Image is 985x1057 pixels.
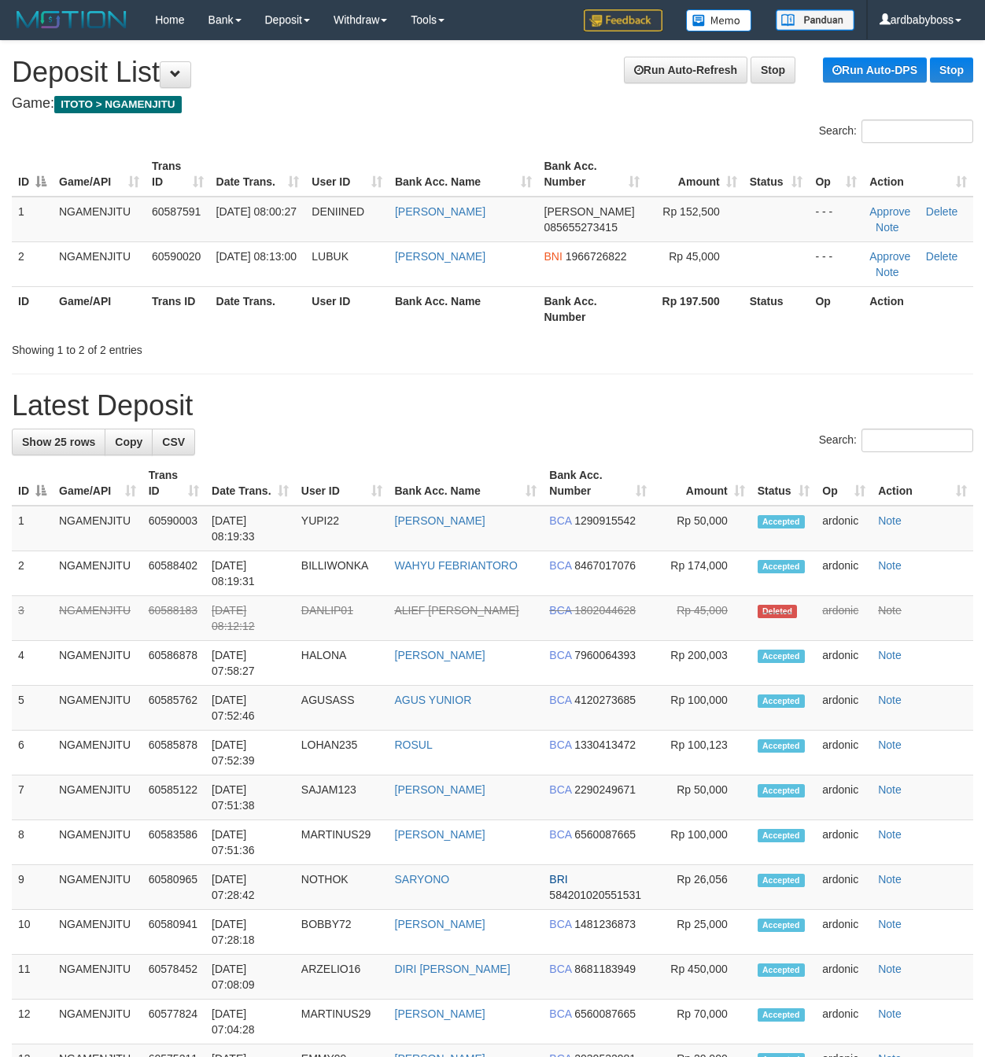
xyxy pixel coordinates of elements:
[53,551,142,596] td: NGAMENJITU
[574,604,636,617] span: Copy 1802044628 to clipboard
[544,205,635,218] span: [PERSON_NAME]
[216,250,297,263] span: [DATE] 08:13:00
[12,96,973,112] h4: Game:
[549,694,571,706] span: BCA
[876,266,899,278] a: Note
[758,1008,805,1022] span: Accepted
[816,731,872,775] td: ardonic
[758,739,805,753] span: Accepted
[12,865,53,910] td: 9
[295,955,389,1000] td: ARZELIO16
[305,152,389,197] th: User ID: activate to sort column ascending
[646,152,743,197] th: Amount: activate to sort column ascending
[574,783,636,796] span: Copy 2290249671 to clipboard
[878,514,902,527] a: Note
[12,731,53,775] td: 6
[584,9,662,31] img: Feedback.jpg
[12,506,53,551] td: 1
[152,250,201,263] span: 60590020
[205,551,295,596] td: [DATE] 08:19:31
[142,820,205,865] td: 60583586
[205,641,295,686] td: [DATE] 07:58:27
[205,775,295,820] td: [DATE] 07:51:38
[389,461,544,506] th: Bank Acc. Name: activate to sort column ascending
[142,641,205,686] td: 60586878
[816,955,872,1000] td: ardonic
[543,461,653,506] th: Bank Acc. Number: activate to sort column ascending
[53,955,142,1000] td: NGAMENJITU
[210,286,306,331] th: Date Trans.
[653,865,751,910] td: Rp 26,056
[926,205,957,218] a: Delete
[878,828,902,841] a: Note
[295,775,389,820] td: SAJAM123
[653,731,751,775] td: Rp 100,123
[12,686,53,731] td: 5
[816,461,872,506] th: Op: activate to sort column ascending
[54,96,182,113] span: ITOTO > NGAMENJITU
[12,241,53,286] td: 2
[162,436,185,448] span: CSV
[142,955,205,1000] td: 60578452
[205,865,295,910] td: [DATE] 07:28:42
[205,820,295,865] td: [DATE] 07:51:36
[312,250,349,263] span: LUBUK
[395,559,518,572] a: WAHYU FEBRIANTORO
[751,57,795,83] a: Stop
[142,461,205,506] th: Trans ID: activate to sort column ascending
[205,596,295,641] td: [DATE] 08:12:12
[549,828,571,841] span: BCA
[878,559,902,572] a: Note
[295,686,389,731] td: AGUSASS
[653,506,751,551] td: Rp 50,000
[53,910,142,955] td: NGAMENJITU
[389,152,538,197] th: Bank Acc. Name: activate to sort column ascending
[878,694,902,706] a: Note
[549,783,571,796] span: BCA
[819,429,973,452] label: Search:
[295,506,389,551] td: YUPI22
[395,963,511,975] a: DIRI [PERSON_NAME]
[758,694,805,708] span: Accepted
[395,250,485,263] a: [PERSON_NAME]
[869,205,910,218] a: Approve
[549,604,571,617] span: BCA
[305,286,389,331] th: User ID
[816,865,872,910] td: ardonic
[395,604,519,617] a: ALIEF [PERSON_NAME]
[395,694,472,706] a: AGUS YUNIOR
[146,152,210,197] th: Trans ID: activate to sort column ascending
[574,1007,636,1020] span: Copy 6560087665 to clipboard
[878,604,902,617] a: Note
[758,784,805,797] span: Accepted
[205,506,295,551] td: [DATE] 08:19:33
[395,649,485,661] a: [PERSON_NAME]
[758,919,805,932] span: Accepted
[878,783,902,796] a: Note
[12,1000,53,1044] td: 12
[816,596,872,641] td: ardonic
[861,120,973,143] input: Search:
[669,250,720,263] span: Rp 45,000
[395,783,485,796] a: [PERSON_NAME]
[12,197,53,242] td: 1
[53,461,142,506] th: Game/API: activate to sort column ascending
[574,963,636,975] span: Copy 8681183949 to clipboard
[210,152,306,197] th: Date Trans.: activate to sort column ascending
[653,641,751,686] td: Rp 200,003
[574,918,636,930] span: Copy 1481236873 to clipboard
[395,205,485,218] a: [PERSON_NAME]
[22,436,95,448] span: Show 25 rows
[205,686,295,731] td: [DATE] 07:52:46
[544,221,618,234] span: Copy 085655273415 to clipboard
[395,873,450,886] a: SARYONO
[205,731,295,775] td: [DATE] 07:52:39
[152,429,195,455] a: CSV
[574,738,636,751] span: Copy 1330413472 to clipboard
[653,820,751,865] td: Rp 100,000
[205,910,295,955] td: [DATE] 07:28:18
[295,461,389,506] th: User ID: activate to sort column ascending
[878,918,902,930] a: Note
[758,560,805,573] span: Accepted
[816,1000,872,1044] td: ardonic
